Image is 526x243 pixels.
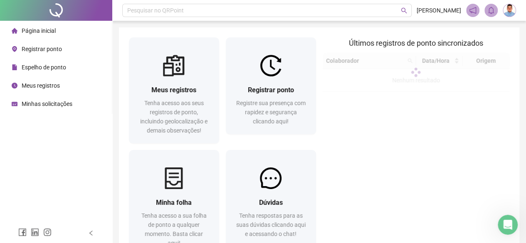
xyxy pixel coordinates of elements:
[259,199,283,206] span: Dúvidas
[12,46,17,52] span: environment
[226,37,316,134] a: Registrar pontoRegistre sua presença com rapidez e segurança clicando aqui!
[129,37,219,143] a: Meus registrosTenha acesso aos seus registros de ponto, incluindo geolocalização e demais observa...
[401,7,407,14] span: search
[12,64,17,70] span: file
[12,101,17,107] span: schedule
[12,83,17,88] span: clock-circle
[487,7,495,14] span: bell
[236,100,306,125] span: Registre sua presença com rapidez e segurança clicando aqui!
[18,228,27,236] span: facebook
[498,215,518,235] iframe: Intercom live chat
[156,199,192,206] span: Minha folha
[22,101,72,107] span: Minhas solicitações
[140,100,207,134] span: Tenha acesso aos seus registros de ponto, incluindo geolocalização e demais observações!
[22,27,56,34] span: Página inicial
[22,82,60,89] span: Meus registros
[88,230,94,236] span: left
[236,212,306,237] span: Tenha respostas para as suas dúvidas clicando aqui e acessando o chat!
[12,28,17,34] span: home
[22,46,62,52] span: Registrar ponto
[248,86,294,94] span: Registrar ponto
[151,86,196,94] span: Meus registros
[469,7,477,14] span: notification
[22,64,66,71] span: Espelho de ponto
[43,228,52,236] span: instagram
[349,39,483,47] span: Últimos registros de ponto sincronizados
[31,228,39,236] span: linkedin
[417,6,461,15] span: [PERSON_NAME]
[503,4,516,17] img: 84030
